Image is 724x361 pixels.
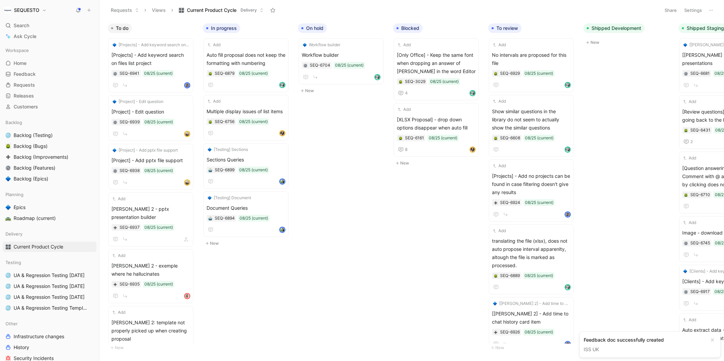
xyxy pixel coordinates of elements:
[493,71,498,76] div: 🪲
[113,120,117,124] img: ⚙️
[120,70,139,77] div: SEQ-6941
[493,273,498,278] div: 🪲
[185,132,190,136] img: avatar
[208,168,213,172] button: 🤖
[119,41,189,48] span: [Projects] - Add keyword search on files list project
[399,80,403,84] img: 🪲
[3,281,96,291] a: 🌐UA & Regression Testing [DATE]
[3,229,96,252] div: Delivery🎛️Current Product Cycle
[208,217,212,221] img: 🤖
[684,193,688,197] img: 🪲
[14,215,56,222] span: Roadmap (current)
[113,226,117,230] img: ➕
[399,136,403,140] img: 🪲
[215,118,234,125] div: SEQ-6756
[500,70,520,77] div: SEQ-6929
[3,270,96,280] a: 🌐UA & Regression Testing [DATE]
[14,175,48,182] span: Backlog (Epics)
[4,164,12,172] button: ⚙️
[684,71,688,76] div: ⚙️
[492,172,571,196] span: [Projects] - Add no projects can be found in case filtering doesn't give any results
[144,167,173,174] div: 08/25 (current)
[4,203,12,211] button: 🔷
[14,204,25,211] span: Epics
[4,214,12,222] button: 🛣️
[3,69,96,79] a: Feedback
[113,120,118,124] button: ⚙️
[208,216,213,221] button: 🤖
[207,98,222,105] button: Add
[5,216,11,221] img: 🛣️
[302,51,381,59] span: Workflow builder
[3,189,96,223] div: Planning🔷Epics🛣️Roadmap (current)
[303,43,307,47] img: 🔷
[565,212,570,217] img: avatar
[208,119,213,124] div: 🪲
[430,78,459,85] div: 08/25 (current)
[500,199,520,206] div: SEQ-6924
[492,227,507,234] button: Add
[5,205,11,210] img: 🔷
[494,136,498,140] img: 🪲
[176,5,267,15] button: 🎛️Current Product CycleDelivery
[684,241,688,245] button: ⚙️
[14,32,36,40] span: Ask Cycle
[14,143,48,150] span: Backlog (Bugs)
[5,294,11,300] img: 🌐
[397,51,476,75] span: [Only Office] - Keep the same font when dropping an answer of [PERSON_NAME] in the word Editor
[493,200,498,205] div: ➕
[204,143,288,189] a: 🔷[Testing] SectionsSections Queries08/25 (current)avatar
[111,205,190,221] span: [PERSON_NAME] 2 - pptx presentation builder
[120,224,140,231] div: SEQ-6937
[208,71,213,76] div: 🪲
[3,242,96,252] a: 🎛️Current Product Cycle
[525,135,553,141] div: 08/25 (current)
[303,63,308,68] button: ⚙️
[14,82,35,88] span: Requests
[405,135,424,141] div: SEQ-6161
[684,290,688,294] img: ⚙️
[492,162,507,169] button: Add
[687,25,724,32] span: Shipped Staging
[405,91,408,95] span: 4
[375,75,380,80] img: avatar
[489,95,574,157] a: AddShow similar questions in the library do not seem to actually show the similar questions08/25 ...
[306,25,323,32] span: On hold
[3,213,96,223] a: 🛣️Roadmap (current)
[14,60,27,67] span: Home
[565,83,570,87] img: avatar
[116,25,128,32] span: To do
[111,108,190,116] span: [Project] - Edit question
[591,25,641,32] span: Shipped Development
[185,294,190,298] img: avatar
[683,269,687,273] img: 🔷
[14,165,55,171] span: Backlog (Features)
[14,294,85,300] span: UA & Regression Testing [DATE]
[111,147,179,154] button: 🔷[Project] - Add pptx file support
[112,100,117,104] img: 🔷
[108,38,193,92] a: 🔷[Projects] - Add keyword search on files list project[Projects] - Add keyword search on files li...
[5,47,29,54] span: Workspace
[5,133,11,138] img: 🌐
[684,128,688,133] img: 🪲
[14,243,63,250] span: Current Product Cycle
[488,23,522,33] button: To review
[112,148,117,152] img: 🔷
[14,283,85,290] span: UA & Regression Testing [DATE]
[393,159,483,167] button: New
[3,31,96,41] a: Ask Cycle
[684,192,688,197] button: 🪲
[398,79,403,84] div: 🪲
[3,257,96,313] div: Testing🌐UA & Regression Testing [DATE]🌐UA & Regression Testing [DATE]🌐UA & Regression Testing [DA...
[144,70,173,77] div: 08/25 (current)
[239,167,268,173] div: 08/25 (current)
[215,167,234,173] div: SEQ-6899
[494,274,498,278] img: 🪲
[3,152,96,162] a: ➕Backlog (Improvements)
[113,225,118,230] div: ➕
[489,159,574,222] a: Add[Projects] - Add no projects can be found in case filtering doesn't give any results08/25 (cur...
